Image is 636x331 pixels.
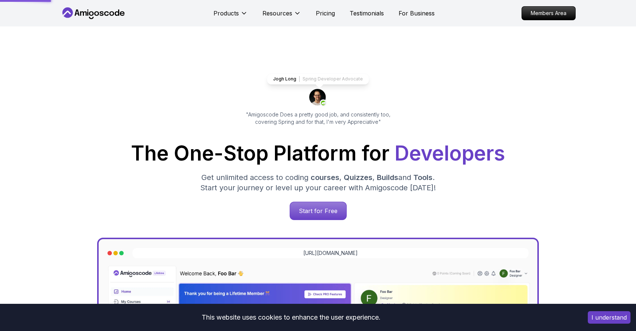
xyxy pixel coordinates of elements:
[303,76,363,82] p: Spring Developer Advocate
[213,9,248,24] button: Products
[309,89,327,107] img: josh long
[522,7,575,20] p: Members Area
[236,111,400,126] p: "Amigoscode Does a pretty good job, and consistently too, covering Spring and for that, I'm very ...
[303,249,358,257] a: [URL][DOMAIN_NAME]
[399,9,435,18] a: For Business
[316,9,335,18] a: Pricing
[290,202,347,220] a: Start for Free
[588,311,630,324] button: Accept cookies
[522,6,576,20] a: Members Area
[213,9,239,18] p: Products
[311,173,339,182] span: courses
[395,141,505,165] span: Developers
[350,9,384,18] a: Testimonials
[377,173,398,182] span: Builds
[273,76,296,82] p: Jogh Long
[262,9,301,24] button: Resources
[290,202,346,220] p: Start for Free
[6,309,577,325] div: This website uses cookies to enhance the user experience.
[413,173,432,182] span: Tools
[344,173,372,182] span: Quizzes
[262,9,292,18] p: Resources
[66,143,570,163] h1: The One-Stop Platform for
[194,172,442,193] p: Get unlimited access to coding , , and . Start your journey or level up your career with Amigosco...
